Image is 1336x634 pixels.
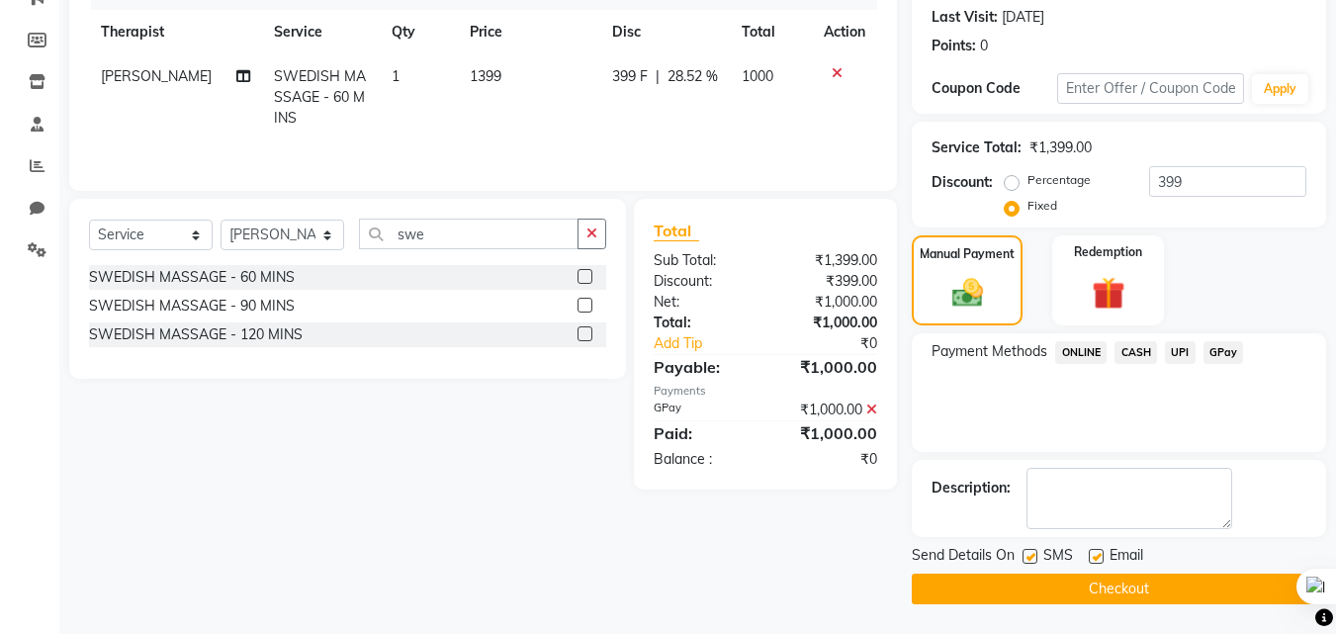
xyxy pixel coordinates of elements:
th: Service [262,10,380,54]
div: Coupon Code [932,78,1056,99]
div: [DATE] [1002,7,1044,28]
div: ₹0 [787,333,893,354]
div: Payable: [639,355,765,379]
span: 1399 [470,67,501,85]
div: ₹1,399.00 [1029,137,1092,158]
label: Redemption [1074,243,1142,261]
input: Enter Offer / Coupon Code [1057,73,1244,104]
span: Send Details On [912,545,1015,570]
span: | [656,66,660,87]
div: Total: [639,313,765,333]
div: ₹1,000.00 [765,355,892,379]
div: ₹399.00 [765,271,892,292]
div: ₹1,000.00 [765,313,892,333]
span: ONLINE [1055,341,1107,364]
span: Email [1110,545,1143,570]
div: ₹0 [765,449,892,470]
span: [PERSON_NAME] [101,67,212,85]
div: ₹1,000.00 [765,292,892,313]
div: Sub Total: [639,250,765,271]
span: Payment Methods [932,341,1047,362]
div: SWEDISH MASSAGE - 120 MINS [89,324,303,345]
button: Checkout [912,574,1326,604]
div: Points: [932,36,976,56]
span: 1000 [742,67,773,85]
th: Total [730,10,812,54]
div: SWEDISH MASSAGE - 90 MINS [89,296,295,317]
div: Net: [639,292,765,313]
div: ₹1,000.00 [765,400,892,420]
a: Add Tip [639,333,786,354]
label: Fixed [1027,197,1057,215]
span: 399 F [612,66,648,87]
button: Apply [1252,74,1308,104]
input: Search or Scan [359,219,579,249]
div: Discount: [932,172,993,193]
div: Discount: [639,271,765,292]
div: ₹1,000.00 [765,421,892,445]
span: 28.52 % [668,66,718,87]
div: 0 [980,36,988,56]
div: ₹1,399.00 [765,250,892,271]
div: GPay [639,400,765,420]
div: SWEDISH MASSAGE - 60 MINS [89,267,295,288]
th: Qty [380,10,458,54]
label: Percentage [1027,171,1091,189]
label: Manual Payment [920,245,1015,263]
div: Balance : [639,449,765,470]
span: SWEDISH MASSAGE - 60 MINS [274,67,366,127]
img: _cash.svg [942,275,993,311]
span: CASH [1114,341,1157,364]
div: Last Visit: [932,7,998,28]
span: UPI [1165,341,1196,364]
img: _gift.svg [1082,273,1135,314]
span: SMS [1043,545,1073,570]
div: Payments [654,383,877,400]
span: 1 [392,67,400,85]
div: Paid: [639,421,765,445]
span: Total [654,221,699,241]
th: Therapist [89,10,262,54]
th: Price [458,10,599,54]
th: Disc [600,10,730,54]
th: Action [812,10,877,54]
div: Service Total: [932,137,1022,158]
div: Description: [932,478,1011,498]
span: GPay [1203,341,1244,364]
